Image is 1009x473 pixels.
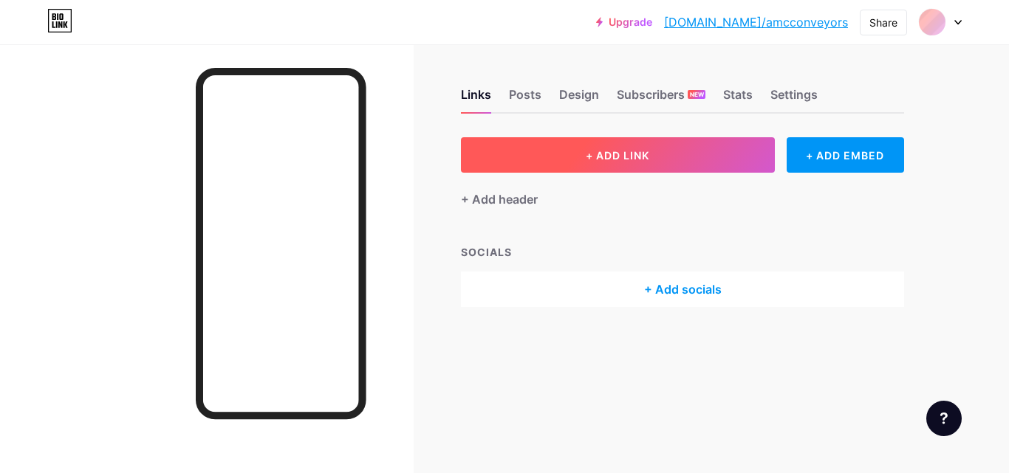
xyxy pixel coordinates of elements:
[559,86,599,112] div: Design
[461,244,904,260] div: SOCIALS
[461,190,538,208] div: + Add header
[723,86,753,112] div: Stats
[461,137,775,173] button: + ADD LINK
[617,86,705,112] div: Subscribers
[586,149,649,162] span: + ADD LINK
[787,137,904,173] div: + ADD EMBED
[664,13,848,31] a: [DOMAIN_NAME]/amcconveyors
[461,272,904,307] div: + Add socials
[596,16,652,28] a: Upgrade
[770,86,818,112] div: Settings
[509,86,541,112] div: Posts
[461,86,491,112] div: Links
[869,15,897,30] div: Share
[690,90,704,99] span: NEW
